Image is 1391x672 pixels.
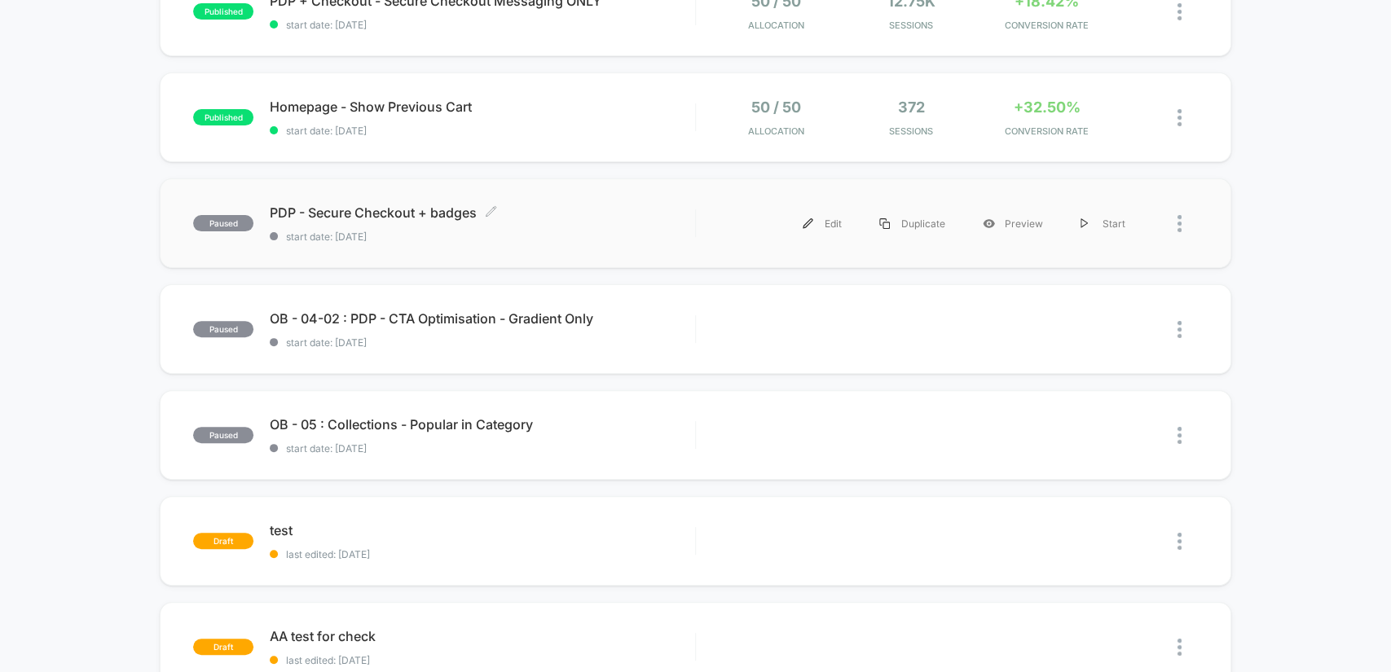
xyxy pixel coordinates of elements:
span: Sessions [847,20,975,31]
span: Homepage - Show Previous Cart [270,99,694,115]
span: 50 / 50 [751,99,801,116]
span: OB - 05 : Collections - Popular in Category [270,416,694,433]
span: PDP - Secure Checkout + badges [270,204,694,221]
div: Start [1062,205,1144,242]
img: close [1178,427,1182,444]
span: last edited: [DATE] [270,654,694,666]
img: close [1178,215,1182,232]
span: start date: [DATE] [270,19,694,31]
span: start date: [DATE] [270,442,694,455]
span: Allocation [748,125,804,137]
span: Sessions [847,125,975,137]
img: menu [803,218,813,229]
span: CONVERSION RATE [983,20,1110,31]
span: paused [193,321,253,337]
span: published [193,109,253,125]
img: close [1178,109,1182,126]
span: paused [193,215,253,231]
span: last edited: [DATE] [270,548,694,560]
img: close [1178,533,1182,550]
span: draft [193,533,253,549]
span: Allocation [748,20,804,31]
span: paused [193,427,253,443]
span: CONVERSION RATE [983,125,1110,137]
div: Preview [964,205,1062,242]
img: close [1178,3,1182,20]
div: Duplicate [861,205,964,242]
span: AA test for check [270,628,694,644]
div: Edit [784,205,861,242]
span: test [270,522,694,538]
span: OB - 04-02 : PDP - CTA Optimisation - Gradient Only [270,310,694,327]
span: start date: [DATE] [270,336,694,349]
img: close [1178,639,1182,656]
span: published [193,3,253,20]
img: menu [1081,218,1089,229]
span: +32.50% [1013,99,1080,116]
span: 372 [898,99,925,116]
img: menu [879,218,890,229]
span: start date: [DATE] [270,231,694,243]
span: start date: [DATE] [270,125,694,137]
span: draft [193,639,253,655]
img: close [1178,321,1182,338]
